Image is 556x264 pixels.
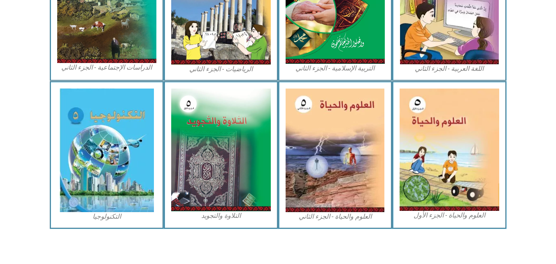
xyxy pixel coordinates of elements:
[57,63,157,72] figcaption: الدراسات الإجتماعية - الجزء الثاني
[286,64,385,73] figcaption: التربية الإسلامية - الجزء الثاني
[400,211,499,220] figcaption: العلوم والحياة - الجزء الأول
[400,64,499,73] figcaption: اللغة العربية - الجزء الثاني
[171,211,271,220] figcaption: التلاوة والتجويد
[57,212,157,221] figcaption: التكنولوجيا
[171,65,271,74] figcaption: الرياضيات - الجزء الثاني
[286,212,385,221] figcaption: العلوم والحياة - الجزء الثاني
